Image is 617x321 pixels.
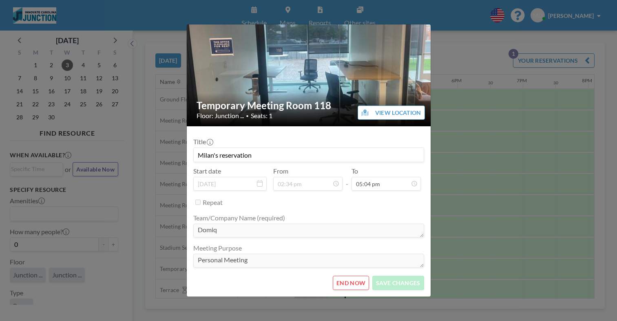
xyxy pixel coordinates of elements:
label: Title [193,138,212,146]
span: Seats: 1 [251,112,272,120]
button: VIEW LOCATION [358,106,425,120]
label: Repeat [203,198,223,207]
label: Start date [193,167,221,175]
span: • [246,113,249,119]
label: From [273,167,288,175]
button: SAVE CHANGES [372,276,424,290]
span: - [346,170,348,188]
input: (No title) [194,148,424,162]
label: Meeting Purpose [193,244,242,252]
label: Team/Company Name (required) [193,214,285,222]
h2: Temporary Meeting Room 118 [197,99,422,112]
span: Floor: Junction ... [197,112,244,120]
label: To [352,167,358,175]
button: END NOW [333,276,369,290]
